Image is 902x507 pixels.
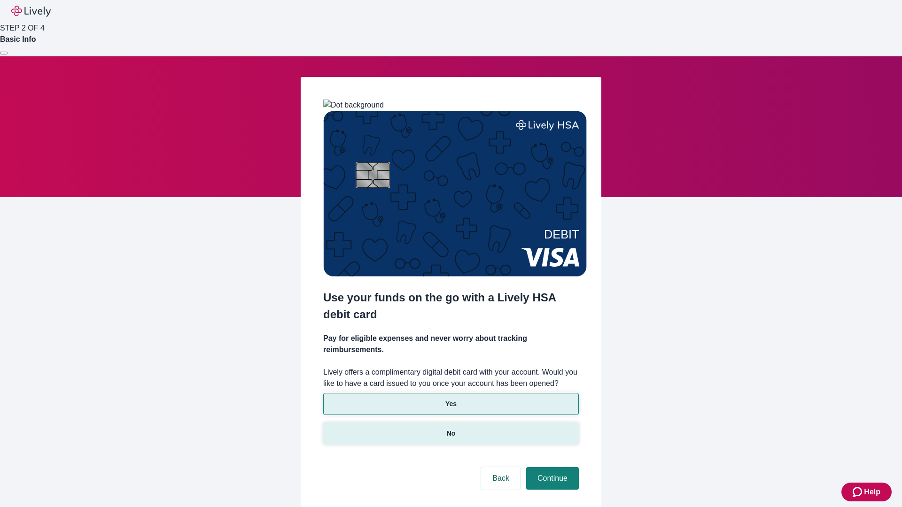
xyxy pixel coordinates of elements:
[445,399,457,409] p: Yes
[323,422,579,445] button: No
[447,429,456,438] p: No
[323,333,579,355] h4: Pay for eligible expenses and never worry about tracking reimbursements.
[853,486,864,498] svg: Zendesk support icon
[11,6,51,17] img: Lively
[323,111,587,277] img: Debit card
[323,367,579,389] label: Lively offers a complimentary digital debit card with your account. Would you like to have a card...
[323,100,384,111] img: Dot background
[323,289,579,323] h2: Use your funds on the go with a Lively HSA debit card
[864,486,880,498] span: Help
[841,483,892,501] button: Zendesk support iconHelp
[526,467,579,490] button: Continue
[481,467,521,490] button: Back
[323,393,579,415] button: Yes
